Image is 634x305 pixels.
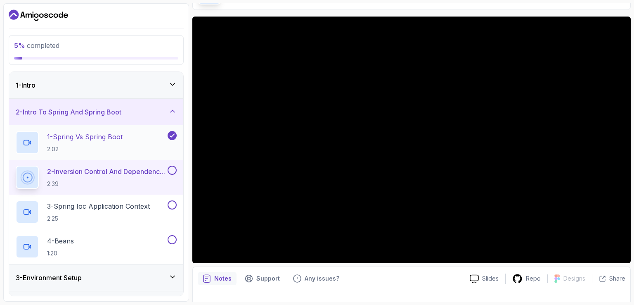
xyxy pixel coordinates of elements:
button: Support button [240,272,285,285]
p: 2 - Inversion Control And Dependency Injection [47,167,166,176]
button: 3-Spring Ioc Application Context2:25 [16,200,177,224]
button: 2-Intro To Spring And Spring Boot [9,99,183,125]
p: 3 - Spring Ioc Application Context [47,201,150,211]
button: 2-Inversion Control And Dependency Injection2:39 [16,166,177,189]
iframe: 2 - Inversion Control and Dependency Injection [192,17,631,263]
button: 4-Beans1:20 [16,235,177,258]
p: 2:02 [47,145,123,153]
h3: 2 - Intro To Spring And Spring Boot [16,107,121,117]
button: Share [592,274,625,283]
p: 2:39 [47,180,166,188]
button: 3-Environment Setup [9,264,183,291]
p: Share [609,274,625,283]
a: Slides [463,274,505,283]
span: completed [14,41,59,50]
span: 5 % [14,41,25,50]
p: Support [256,274,280,283]
p: 2:25 [47,214,150,223]
p: Slides [482,274,499,283]
a: Repo [506,274,547,284]
a: Dashboard [9,9,68,22]
p: Repo [526,274,541,283]
button: Feedback button [288,272,344,285]
p: Any issues? [305,274,339,283]
h3: 1 - Intro [16,80,35,90]
button: notes button [198,272,237,285]
button: 1-Intro [9,72,183,98]
p: Notes [214,274,232,283]
p: 1 - Spring Vs Spring Boot [47,132,123,142]
h3: 3 - Environment Setup [16,273,82,283]
button: 1-Spring Vs Spring Boot2:02 [16,131,177,154]
p: 1:20 [47,249,74,257]
p: 4 - Beans [47,236,74,246]
p: Designs [563,274,585,283]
